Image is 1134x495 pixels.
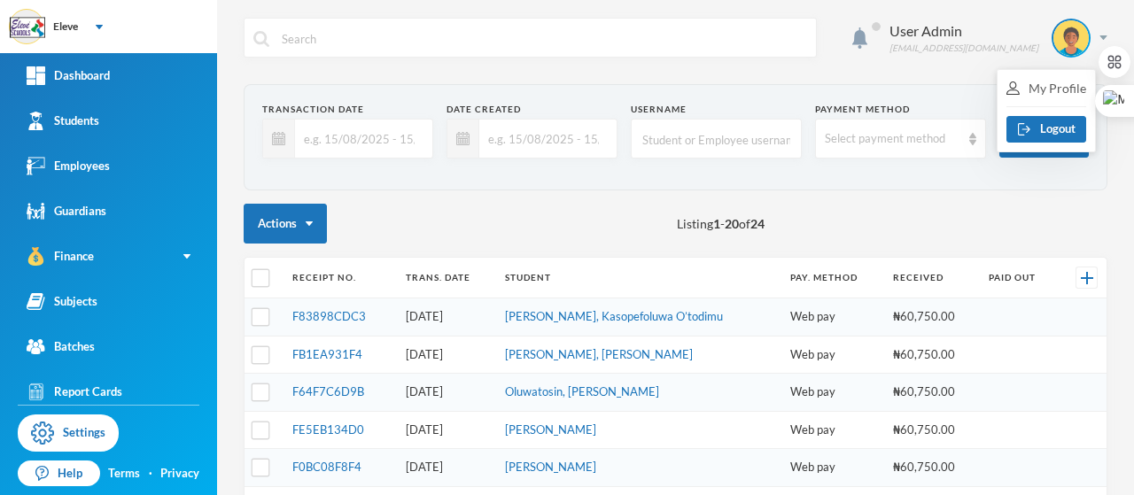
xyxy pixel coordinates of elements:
[1081,272,1093,284] img: +
[884,449,981,487] td: ₦60,750.00
[262,103,433,116] div: Transaction Date
[27,157,110,175] div: Employees
[397,374,496,412] td: [DATE]
[27,202,106,220] div: Guardians
[108,465,140,483] a: Terms
[292,422,364,437] a: FE5EB134D0
[884,411,981,449] td: ₦60,750.00
[149,465,152,483] div: ·
[781,336,884,374] td: Web pay
[292,347,362,361] a: FB1EA931F4
[884,298,981,336] td: ₦60,750.00
[27,292,97,311] div: Subjects
[397,411,496,449] td: [DATE]
[631,103,802,116] div: Username
[292,309,366,323] a: F83898CDC3
[505,384,659,398] a: Oluwatosin, [PERSON_NAME]
[53,19,78,35] div: Eleve
[447,103,617,116] div: Date Created
[713,216,720,231] b: 1
[397,449,496,487] td: [DATE]
[10,10,45,45] img: logo
[889,42,1038,55] div: [EMAIL_ADDRESS][DOMAIN_NAME]
[781,411,884,449] td: Web pay
[815,103,986,116] div: Payment Method
[677,214,765,233] span: Listing - of
[884,258,981,298] th: Received
[505,422,596,437] a: [PERSON_NAME]
[781,298,884,336] td: Web pay
[283,258,397,298] th: Receipt No.
[27,247,94,266] div: Finance
[1006,116,1086,143] button: Logout
[397,298,496,336] td: [DATE]
[160,465,199,483] a: Privacy
[781,374,884,412] td: Web pay
[980,258,1058,298] th: Paid Out
[27,337,95,356] div: Batches
[292,460,361,474] a: F0BC08F8F4
[505,309,723,323] a: [PERSON_NAME], Kasopefoluwa O’todimu
[889,20,1038,42] div: User Admin
[292,384,364,398] a: F64F7C6D9B
[244,204,327,244] button: Actions
[295,119,423,159] input: e.g. 15/08/2025 - 15/09/2025
[280,19,807,58] input: Search
[641,120,792,159] input: Student or Employee username
[27,66,110,85] div: Dashboard
[397,336,496,374] td: [DATE]
[18,460,100,487] a: Help
[750,216,765,231] b: 24
[18,414,119,452] a: Settings
[781,258,884,298] th: Pay. Method
[253,31,269,47] img: search
[27,112,99,130] div: Students
[884,374,981,412] td: ₦60,750.00
[479,119,608,159] input: e.g. 15/08/2025 - 15/09/2025
[781,449,884,487] td: Web pay
[505,347,693,361] a: [PERSON_NAME], [PERSON_NAME]
[725,216,739,231] b: 20
[1053,20,1089,56] img: STUDENT
[884,336,981,374] td: ₦60,750.00
[825,130,960,148] div: Select payment method
[397,258,496,298] th: Trans. Date
[1006,79,1086,97] div: My Profile
[27,383,122,401] div: Report Cards
[505,460,596,474] a: [PERSON_NAME]
[496,258,781,298] th: Student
